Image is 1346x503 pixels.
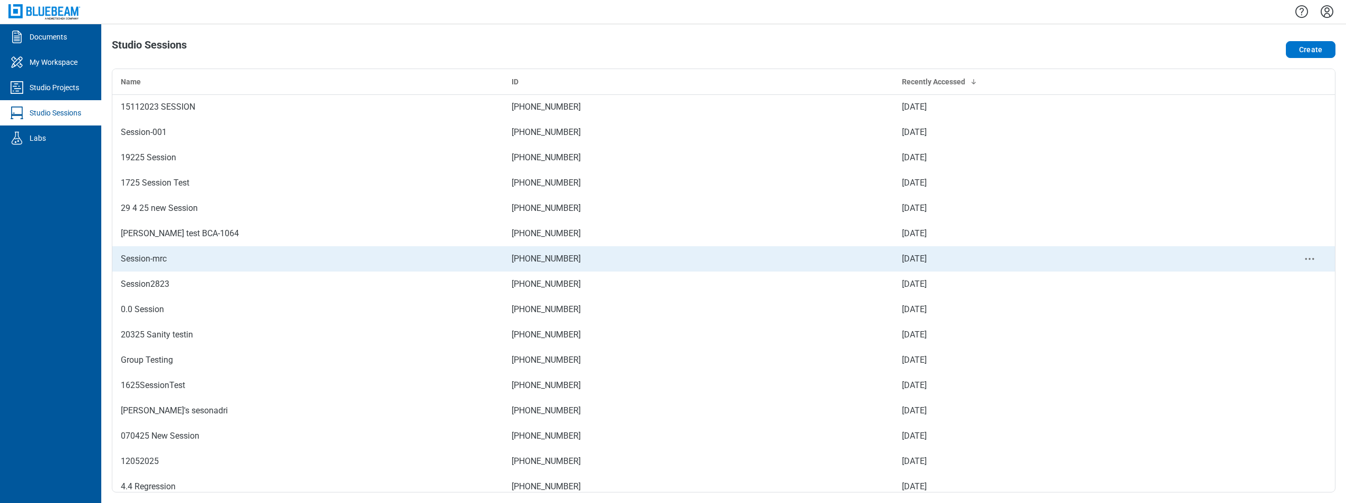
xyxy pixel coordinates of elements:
div: Recently Accessed [902,76,1276,87]
td: [DATE] [893,170,1284,196]
div: Group Testing [121,354,495,366]
div: Labs [30,133,46,143]
div: Session-mrc [121,253,495,265]
td: [DATE] [893,145,1284,170]
td: [PHONE_NUMBER] [503,196,894,221]
td: [DATE] [893,398,1284,423]
td: [PHONE_NUMBER] [503,322,894,347]
svg: Studio Sessions [8,104,25,121]
td: [DATE] [893,94,1284,120]
td: [DATE] [893,196,1284,221]
td: [PHONE_NUMBER] [503,474,894,499]
div: Documents [30,32,67,42]
div: 1725 Session Test [121,177,495,189]
td: [DATE] [893,221,1284,246]
div: 4.4 Regression [121,480,495,493]
h1: Studio Sessions [112,39,187,56]
td: [DATE] [893,423,1284,449]
div: Studio Sessions [30,108,81,118]
div: Name [121,76,495,87]
div: Studio Projects [30,82,79,93]
td: [PHONE_NUMBER] [503,221,894,246]
button: context-menu [1303,253,1316,265]
svg: Documents [8,28,25,45]
td: [PHONE_NUMBER] [503,246,894,272]
td: [DATE] [893,474,1284,499]
td: [DATE] [893,373,1284,398]
div: Session-001 [121,126,495,139]
td: [DATE] [893,297,1284,322]
div: 070425 New Session [121,430,495,442]
div: 29 4 25 new Session [121,202,495,215]
div: Session2823 [121,278,495,291]
svg: My Workspace [8,54,25,71]
div: 1625SessionTest [121,379,495,392]
td: [DATE] [893,449,1284,474]
td: [PHONE_NUMBER] [503,373,894,398]
div: 19225 Session [121,151,495,164]
div: [PERSON_NAME]'s sesonadri [121,404,495,417]
td: [DATE] [893,322,1284,347]
td: [PHONE_NUMBER] [503,297,894,322]
button: Create [1286,41,1335,58]
td: [PHONE_NUMBER] [503,94,894,120]
td: [DATE] [893,272,1284,297]
div: 12052025 [121,455,495,468]
td: [DATE] [893,246,1284,272]
td: [PHONE_NUMBER] [503,449,894,474]
div: My Workspace [30,57,78,67]
img: Bluebeam, Inc. [8,4,80,20]
td: [PHONE_NUMBER] [503,120,894,145]
div: 20325 Sanity testin [121,328,495,341]
td: [PHONE_NUMBER] [503,347,894,373]
div: [PERSON_NAME] test BCA-1064 [121,227,495,240]
div: 0.0 Session [121,303,495,316]
td: [PHONE_NUMBER] [503,398,894,423]
div: ID [512,76,886,87]
button: Settings [1319,3,1335,21]
td: [PHONE_NUMBER] [503,423,894,449]
td: [PHONE_NUMBER] [503,272,894,297]
td: [DATE] [893,347,1284,373]
td: [DATE] [893,120,1284,145]
td: [PHONE_NUMBER] [503,170,894,196]
svg: Labs [8,130,25,147]
svg: Studio Projects [8,79,25,96]
td: [PHONE_NUMBER] [503,145,894,170]
div: 15112023 SESSION [121,101,495,113]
